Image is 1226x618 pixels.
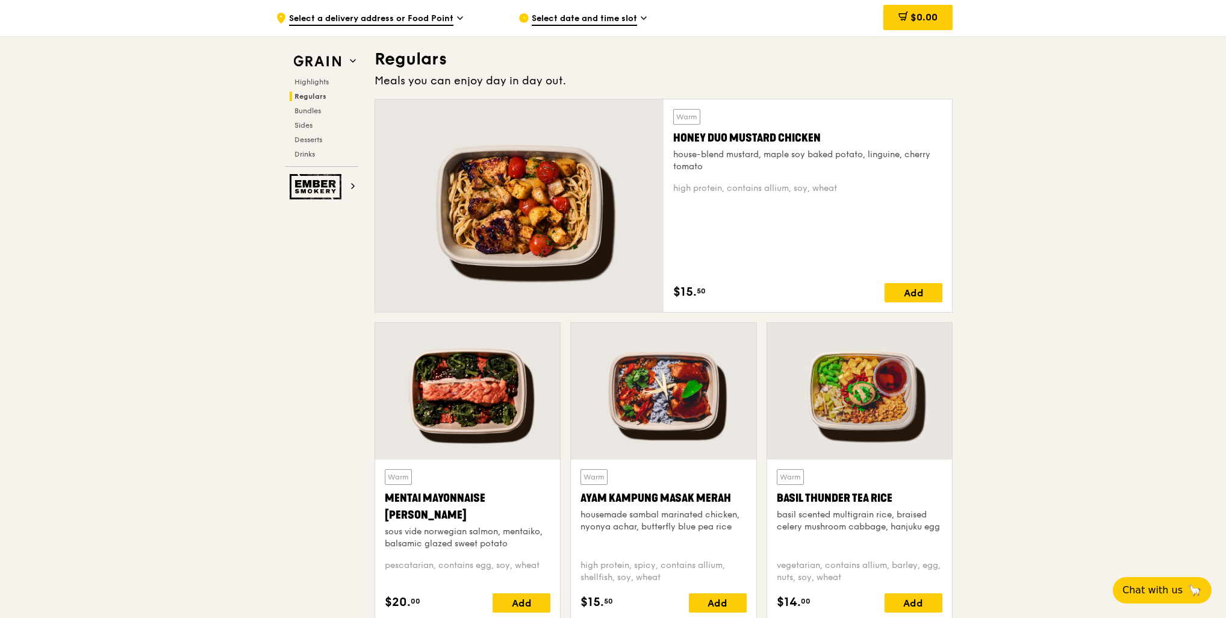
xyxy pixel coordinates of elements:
button: Chat with us🦙 [1113,577,1212,604]
span: Select a delivery address or Food Point [289,13,453,26]
span: Drinks [294,150,315,158]
div: Add [885,593,942,613]
h3: Regulars [375,48,953,70]
div: vegetarian, contains allium, barley, egg, nuts, soy, wheat [777,560,942,584]
span: 50 [604,596,613,606]
span: Regulars [294,92,326,101]
div: high protein, spicy, contains allium, shellfish, soy, wheat [580,560,746,584]
div: Add [689,593,747,613]
span: Highlights [294,78,329,86]
div: house-blend mustard, maple soy baked potato, linguine, cherry tomato [673,149,942,173]
div: Add [885,283,942,302]
span: 50 [697,286,706,296]
div: Honey Duo Mustard Chicken [673,130,942,146]
div: Warm [673,109,700,125]
span: 00 [801,596,811,606]
div: Warm [580,469,608,485]
span: $0.00 [910,11,938,23]
div: Warm [777,469,804,485]
span: $15. [673,283,697,301]
div: Meals you can enjoy day in day out. [375,72,953,89]
div: basil scented multigrain rice, braised celery mushroom cabbage, hanjuku egg [777,509,942,533]
div: sous vide norwegian salmon, mentaiko, balsamic glazed sweet potato [385,526,550,550]
img: Ember Smokery web logo [290,174,345,199]
div: housemade sambal marinated chicken, nyonya achar, butterfly blue pea rice [580,509,746,533]
span: Select date and time slot [532,13,637,26]
img: Grain web logo [290,51,345,72]
div: high protein, contains allium, soy, wheat [673,183,942,195]
div: Basil Thunder Tea Rice [777,490,942,507]
span: 00 [411,596,420,606]
div: Mentai Mayonnaise [PERSON_NAME] [385,490,550,523]
div: pescatarian, contains egg, soy, wheat [385,560,550,584]
span: Sides [294,121,313,130]
span: 🦙 [1187,583,1202,598]
span: $20. [385,593,411,611]
span: Chat with us [1122,583,1183,598]
div: Add [493,593,550,613]
div: Ayam Kampung Masak Merah [580,490,746,507]
span: $14. [777,593,801,611]
span: Bundles [294,107,321,115]
span: $15. [580,593,604,611]
span: Desserts [294,136,322,144]
div: Warm [385,469,412,485]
